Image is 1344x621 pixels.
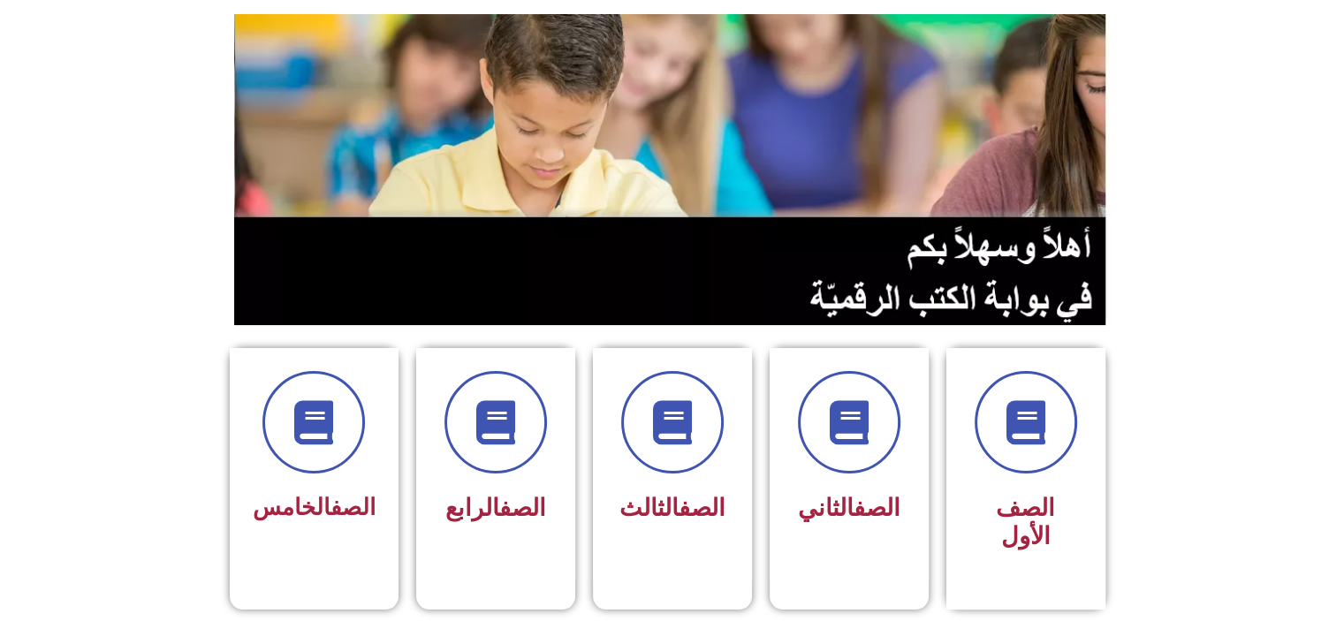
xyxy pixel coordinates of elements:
[854,494,900,522] a: الصف
[253,494,376,520] span: الخامس
[996,494,1055,550] span: الصف الأول
[619,494,725,522] span: الثالث
[499,494,546,522] a: الصف
[330,494,376,520] a: الصف
[798,494,900,522] span: الثاني
[445,494,546,522] span: الرابع
[679,494,725,522] a: الصف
